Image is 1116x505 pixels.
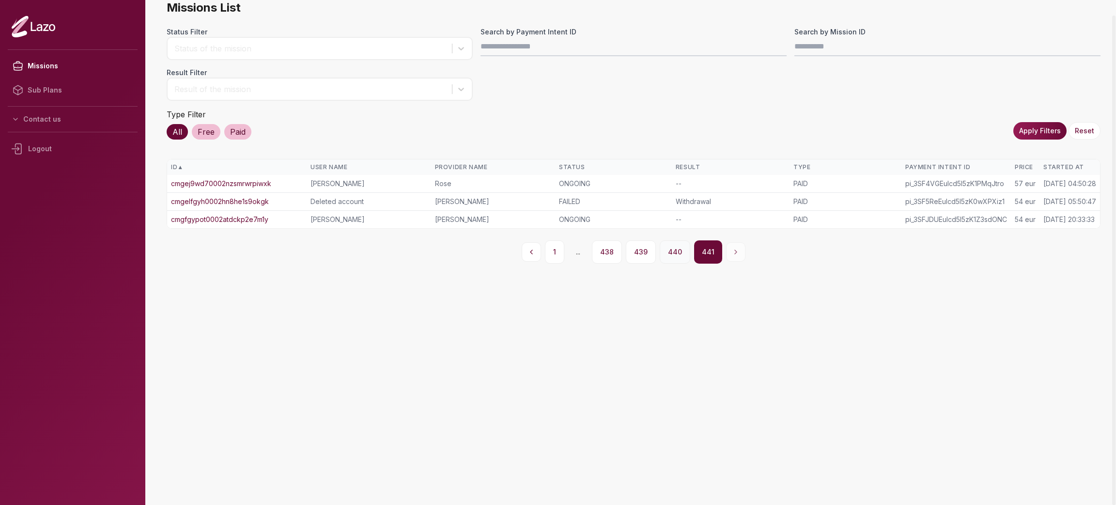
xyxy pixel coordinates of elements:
[435,215,551,224] div: [PERSON_NAME]
[8,54,138,78] a: Missions
[171,179,271,189] a: cmgej9wd70002nzsmrwrpiwxk
[793,179,898,189] div: PAID
[793,215,898,224] div: PAID
[435,163,551,171] div: Provider Name
[676,197,786,206] div: Withdrawal
[1069,122,1100,140] button: Reset
[310,179,427,189] div: [PERSON_NAME]
[1013,122,1067,140] button: Apply Filters
[694,240,722,264] button: 441
[310,197,427,206] div: Deleted account
[435,179,551,189] div: Rose
[905,215,1007,224] div: pi_3SFJDUEulcd5I5zK1Z3sdONC
[8,136,138,161] div: Logout
[1043,215,1095,224] div: [DATE] 20:33:33
[167,68,473,78] label: Result Filter
[905,197,1007,206] div: pi_3SF5ReEulcd5I5zK0wXPXiz1
[905,163,1007,171] div: Payment Intent ID
[676,163,786,171] div: Result
[174,83,447,95] div: Result of the mission
[1015,215,1036,224] div: 54 eur
[167,124,188,140] div: All
[626,240,656,264] button: 439
[660,240,690,264] button: 440
[1015,197,1036,206] div: 54 eur
[522,242,541,262] button: Previous page
[793,197,898,206] div: PAID
[676,215,786,224] div: --
[167,27,473,37] label: Status Filter
[174,43,447,54] div: Status of the mission
[545,240,564,264] button: 1
[167,110,206,119] label: Type Filter
[480,27,787,37] label: Search by Payment Intent ID
[171,197,269,206] a: cmgelfgyh0002hn8he1s9okgk
[592,240,622,264] button: 438
[224,124,251,140] div: Paid
[793,163,898,171] div: Type
[435,197,551,206] div: [PERSON_NAME]
[8,110,138,128] button: Contact us
[192,124,220,140] div: Free
[559,179,668,189] div: ONGOING
[310,163,427,171] div: User Name
[1015,179,1036,189] div: 57 eur
[568,243,588,261] span: ...
[1015,163,1036,171] div: Price
[310,215,427,224] div: [PERSON_NAME]
[1043,163,1096,171] div: Started At
[559,163,668,171] div: Status
[559,197,668,206] div: FAILED
[171,215,268,224] a: cmgfgypot0002atdckp2e7m1y
[1043,179,1096,189] div: [DATE] 04:50:28
[676,179,786,189] div: --
[905,179,1007,189] div: pi_3SF4VGEulcd5I5zK1PMqJtro
[794,27,1100,37] label: Search by Mission ID
[1043,197,1096,206] div: [DATE] 05:50:47
[177,163,183,171] span: ▲
[559,215,668,224] div: ONGOING
[171,163,303,171] div: ID
[8,78,138,102] a: Sub Plans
